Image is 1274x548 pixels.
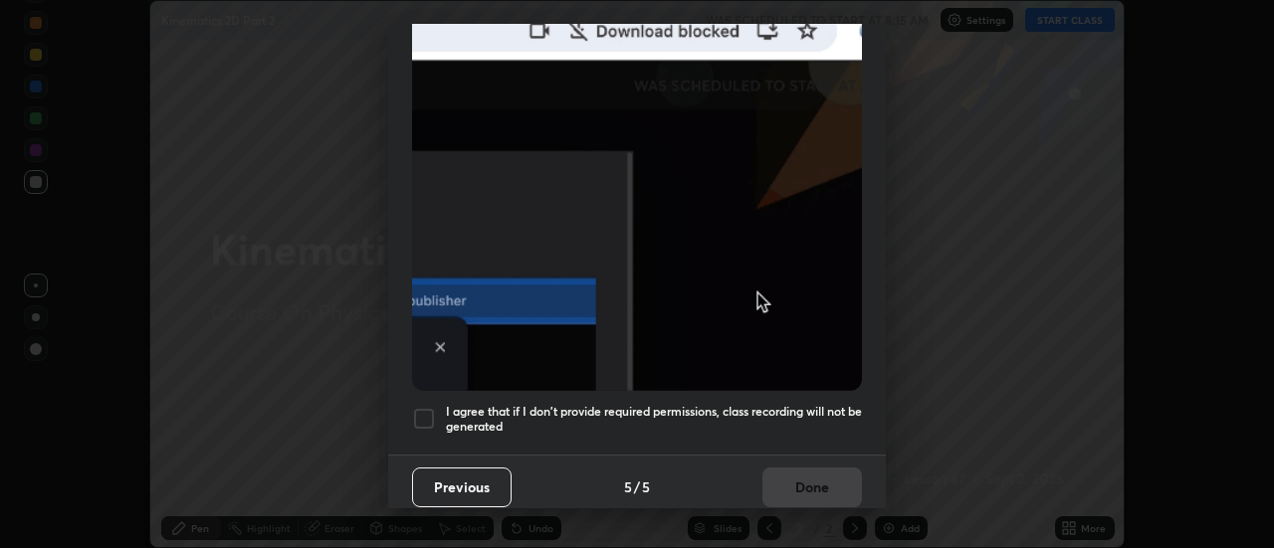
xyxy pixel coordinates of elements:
[412,467,512,507] button: Previous
[634,476,640,497] h4: /
[624,476,632,497] h4: 5
[642,476,650,497] h4: 5
[446,404,862,435] h5: I agree that if I don't provide required permissions, class recording will not be generated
